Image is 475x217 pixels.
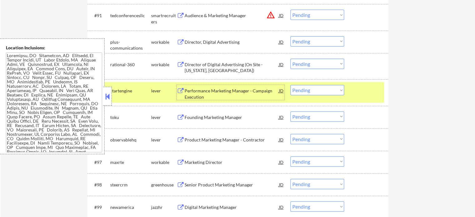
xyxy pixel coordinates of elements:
[151,39,177,45] div: workable
[185,159,279,165] div: Marketing Director
[110,204,151,210] div: newamerica
[151,114,177,121] div: lever
[151,204,177,210] div: jazzhr
[185,182,279,188] div: Senior Product Marketing Manager
[278,59,285,70] div: JD
[110,12,151,19] div: tedconferencesllc
[278,36,285,47] div: JD
[185,137,279,143] div: Product Marketing Manager - Contractor
[185,62,279,74] div: Director of Digital Advertising (On Site - [US_STATE], [GEOGRAPHIC_DATA])
[110,137,151,143] div: observablehq
[185,204,279,210] div: Digital Marketing Manager
[185,39,279,45] div: Director, Digital Advertising
[151,62,177,68] div: workable
[278,111,285,123] div: JD
[110,182,151,188] div: steercrm
[278,85,285,96] div: JD
[94,159,105,165] div: #97
[151,159,177,165] div: workable
[151,88,177,94] div: lever
[151,12,177,25] div: smartrecruiters
[278,134,285,145] div: JD
[185,12,279,19] div: Audience & Marketing Manager
[110,62,151,68] div: rational-360
[110,88,151,94] div: startengine
[185,114,279,121] div: Founding Marketing Manager
[278,156,285,168] div: JD
[94,204,105,210] div: #99
[6,45,102,51] div: Location Inclusions:
[110,39,151,51] div: plus-communications
[110,159,151,165] div: maxrte
[266,11,275,19] button: warning_amber
[94,182,105,188] div: #98
[110,114,151,121] div: toku
[278,10,285,21] div: JD
[185,88,279,100] div: Performance Marketing Manager - Campaign Execution
[94,12,105,19] div: #91
[151,182,177,188] div: greenhouse
[278,201,285,213] div: JD
[278,179,285,190] div: JD
[151,137,177,143] div: lever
